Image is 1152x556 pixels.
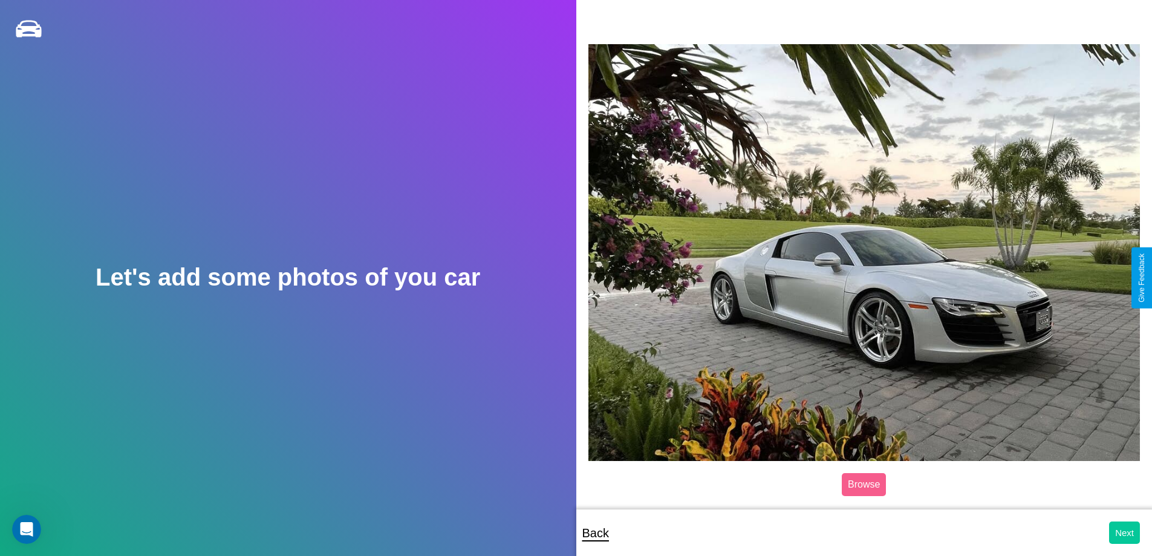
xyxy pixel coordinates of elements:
[588,44,1141,460] img: posted
[12,515,41,544] iframe: Intercom live chat
[96,264,480,291] h2: Let's add some photos of you car
[1137,253,1146,303] div: Give Feedback
[1109,522,1140,544] button: Next
[842,473,886,496] label: Browse
[582,522,609,544] p: Back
